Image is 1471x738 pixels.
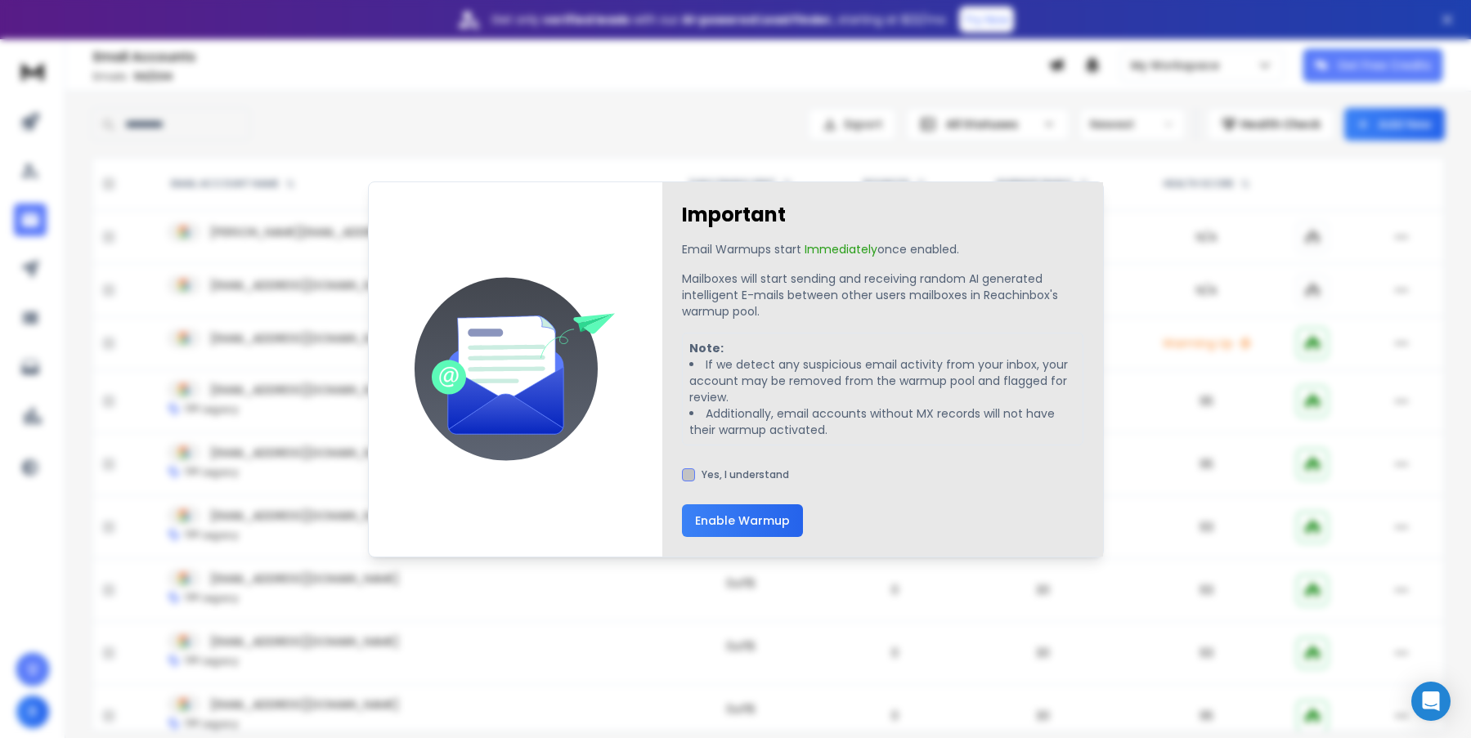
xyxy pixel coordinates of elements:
[702,468,789,481] label: Yes, I understand
[682,504,803,537] button: Enable Warmup
[682,202,786,228] h1: Important
[682,241,959,257] p: Email Warmups start once enabled.
[1411,682,1451,721] div: Open Intercom Messenger
[689,405,1076,438] li: Additionally, email accounts without MX records will not have their warmup activated.
[689,356,1076,405] li: If we detect any suspicious email activity from your inbox, your account may be removed from the ...
[805,241,877,257] span: Immediately
[682,271,1083,320] p: Mailboxes will start sending and receiving random AI generated intelligent E-mails between other ...
[689,340,1076,356] p: Note:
